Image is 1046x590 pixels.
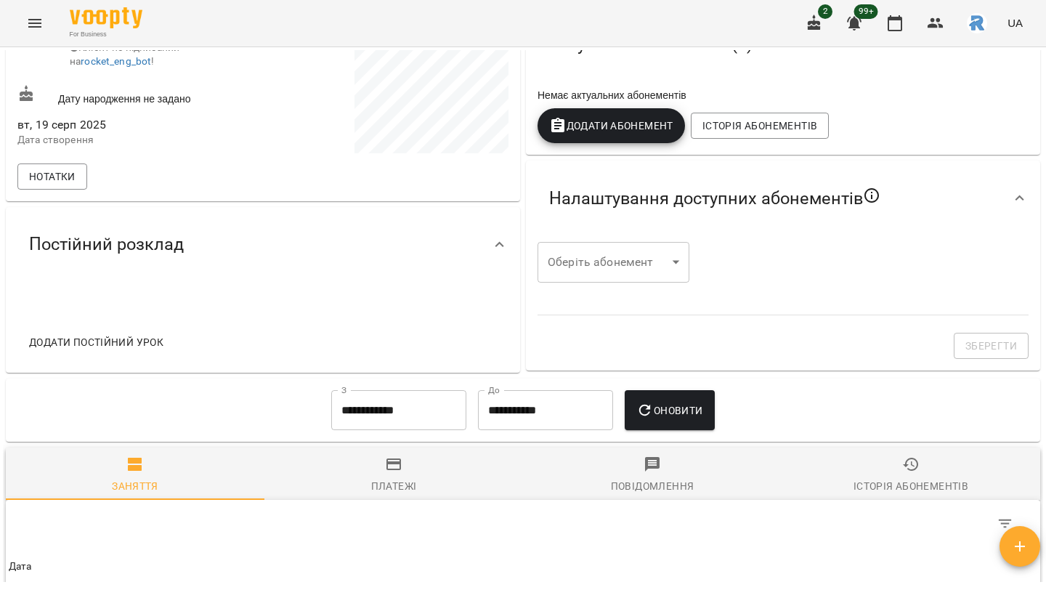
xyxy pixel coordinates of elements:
span: 2 [818,4,832,19]
div: Немає актуальних абонементів [535,85,1031,105]
button: Додати постійний урок [23,329,169,355]
button: UA [1002,9,1029,36]
span: Оновити [636,402,702,419]
button: Додати Абонемент [538,108,685,143]
div: Платежі [371,477,417,495]
div: Дата [9,558,32,575]
button: Нотатки [17,163,87,190]
a: rocket_eng_bot [81,55,151,67]
button: Фільтр [988,506,1023,541]
svg: Якщо не обрано жодного, клієнт зможе побачити всі публічні абонементи [863,187,880,204]
div: Заняття [112,477,158,495]
span: 99+ [854,4,878,19]
button: Оновити [625,390,714,431]
span: Налаштування доступних абонементів [549,187,880,210]
div: Налаштування доступних абонементів [526,161,1040,236]
span: Історія абонементів [702,117,817,134]
span: Дата [9,558,1037,575]
button: Історія абонементів [691,113,829,139]
span: UA [1008,15,1023,31]
div: Sort [9,558,32,575]
div: Історія абонементів [854,477,968,495]
div: ​ [538,242,689,283]
div: Постійний розклад [6,207,520,282]
span: For Business [70,30,142,39]
div: Дату народження не задано [15,82,263,109]
div: Table Toolbar [6,500,1040,546]
span: вт, 19 серп 2025 [17,116,260,134]
img: Voopty Logo [70,7,142,28]
span: Постійний розклад [29,233,184,256]
img: 4d5b4add5c842939a2da6fce33177f00.jpeg [967,13,987,33]
span: Нотатки [29,168,76,185]
span: Додати постійний урок [29,334,163,351]
span: Додати Абонемент [549,117,673,134]
button: Menu [17,6,52,41]
div: Повідомлення [611,477,694,495]
p: Дата створення [17,133,260,147]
